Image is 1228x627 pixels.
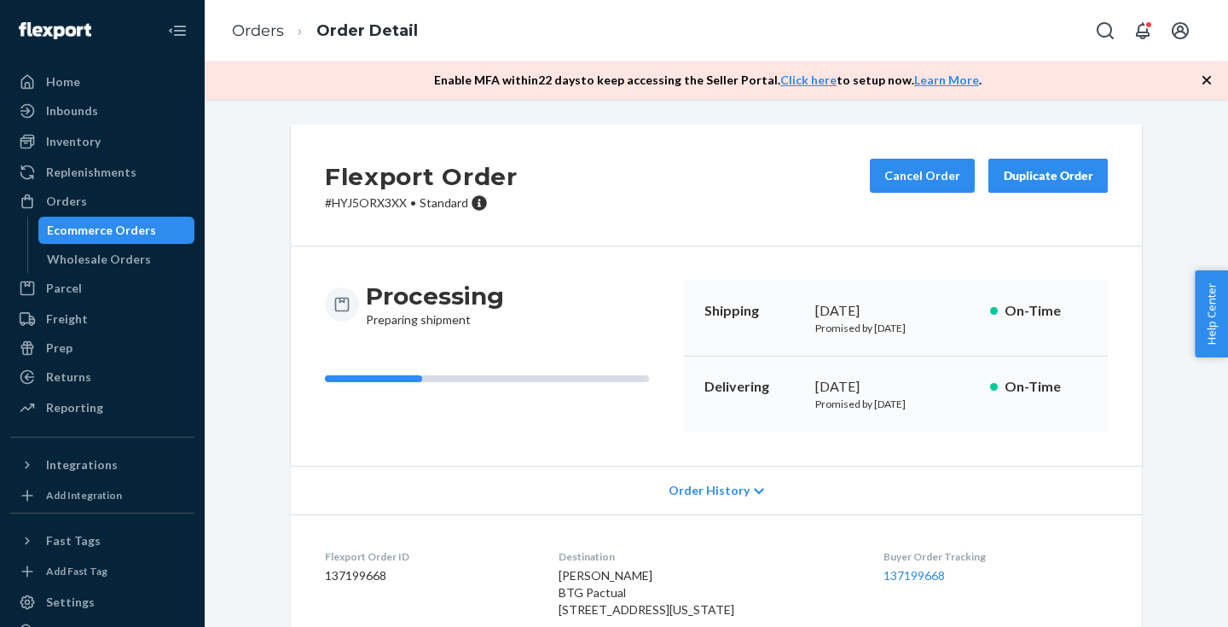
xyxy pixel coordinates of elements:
[883,549,1108,564] dt: Buyer Order Tracking
[10,275,194,302] a: Parcel
[10,305,194,333] a: Freight
[46,369,91,386] div: Returns
[669,482,750,499] span: Order History
[46,488,122,502] div: Add Integration
[38,217,195,244] a: Ecommerce Orders
[38,246,195,273] a: Wholesale Orders
[46,133,101,150] div: Inventory
[1195,270,1228,357] button: Help Center
[559,568,734,617] span: [PERSON_NAME] BTG Pactual [STREET_ADDRESS][US_STATE]
[46,280,82,297] div: Parcel
[559,549,856,564] dt: Destination
[420,195,468,210] span: Standard
[160,14,194,48] button: Close Navigation
[46,193,87,210] div: Orders
[10,527,194,554] button: Fast Tags
[870,159,975,193] button: Cancel Order
[325,549,531,564] dt: Flexport Order ID
[10,485,194,506] a: Add Integration
[232,21,284,40] a: Orders
[46,73,80,90] div: Home
[10,97,194,125] a: Inbounds
[47,222,156,239] div: Ecommerce Orders
[1088,14,1122,48] button: Open Search Box
[10,188,194,215] a: Orders
[19,22,91,39] img: Flexport logo
[1126,14,1160,48] button: Open notifications
[1005,377,1087,397] p: On-Time
[46,564,107,578] div: Add Fast Tag
[46,164,136,181] div: Replenishments
[325,159,518,194] h2: Flexport Order
[434,72,982,89] p: Enable MFA within 22 days to keep accessing the Seller Portal. to setup now. .
[914,73,979,87] a: Learn More
[10,394,194,421] a: Reporting
[1163,14,1197,48] button: Open account menu
[410,195,416,210] span: •
[988,159,1108,193] button: Duplicate Order
[46,311,88,328] div: Freight
[815,377,976,397] div: [DATE]
[10,334,194,362] a: Prep
[704,377,802,397] p: Delivering
[10,561,194,582] a: Add Fast Tag
[218,6,432,56] ol: breadcrumbs
[47,251,151,268] div: Wholesale Orders
[366,281,504,311] h3: Processing
[46,102,98,119] div: Inbounds
[780,73,837,87] a: Click here
[1003,167,1093,184] div: Duplicate Order
[10,451,194,479] button: Integrations
[1117,576,1211,618] iframe: Opens a widget where you can chat to one of our agents
[815,301,976,321] div: [DATE]
[46,399,103,416] div: Reporting
[10,68,194,96] a: Home
[46,594,95,611] div: Settings
[325,194,518,212] p: # HYJ5ORX3XX
[10,363,194,391] a: Returns
[883,568,945,583] a: 137199668
[815,321,976,335] p: Promised by [DATE]
[46,456,118,473] div: Integrations
[46,532,101,549] div: Fast Tags
[815,397,976,411] p: Promised by [DATE]
[316,21,418,40] a: Order Detail
[10,159,194,186] a: Replenishments
[366,281,504,328] div: Preparing shipment
[325,567,531,584] dd: 137199668
[10,589,194,616] a: Settings
[1005,301,1087,321] p: On-Time
[704,301,802,321] p: Shipping
[46,340,72,357] div: Prep
[10,128,194,155] a: Inventory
